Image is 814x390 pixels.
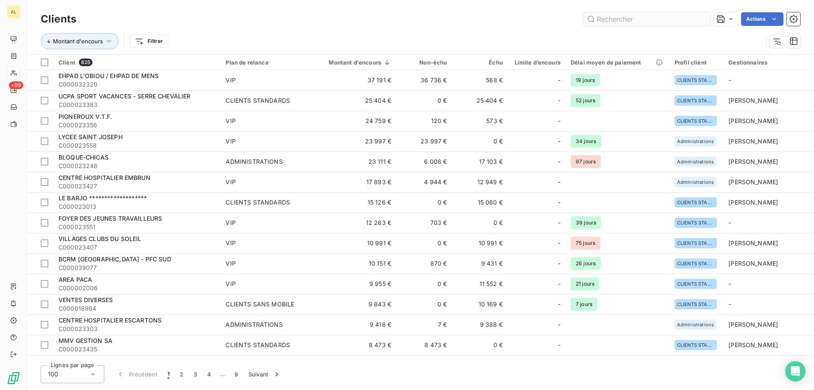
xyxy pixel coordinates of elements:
td: 0 € [396,90,452,111]
span: C000023383 [59,101,215,109]
td: 9 843 € [311,294,396,314]
span: C000023407 [59,243,215,252]
div: CLIENTS SANS MOBILE [226,300,294,309]
span: - [558,157,560,166]
button: 1 [162,365,175,383]
td: 15 126 € [311,192,396,213]
td: 37 191 € [311,70,396,90]
span: - [558,96,560,105]
span: Administrations [677,159,714,164]
td: 9 388 € [452,314,507,335]
span: 1 [167,370,170,379]
div: Échu [457,59,502,66]
span: 34 jours [571,135,601,148]
div: VIP [226,239,235,247]
span: [PERSON_NAME] [728,199,778,206]
button: Montant d'encours [41,33,119,49]
div: AL [7,5,20,19]
span: 7 jours [571,298,597,311]
td: 0 € [396,355,452,376]
span: 97 jours [571,155,601,168]
span: C000018984 [59,304,215,313]
td: 15 060 € [452,192,507,213]
div: ADMINISTRATIONS [226,157,282,166]
img: Logo LeanPay [7,371,20,385]
span: CLIENTS STANDARDS [677,118,714,123]
div: Gestionnaires [728,59,809,66]
span: C000023248 [59,162,215,170]
td: 0 € [452,335,507,355]
td: 24 759 € [311,111,396,131]
td: 8 473 € [396,335,452,355]
button: 4 [202,365,216,383]
td: 0 € [396,192,452,213]
span: C000039077 [59,264,215,272]
div: CLIENTS STANDARDS [226,96,290,105]
span: CLIENTS STANDARDS [677,78,714,83]
td: 8 473 € [311,335,396,355]
span: Administrations [677,322,714,327]
span: Administrations [677,139,714,144]
td: 10 169 € [452,294,507,314]
td: 10 991 € [452,233,507,253]
button: 9 [229,365,243,383]
span: PIGNEROUX V.T.F. [59,113,112,120]
button: Actions [741,12,783,26]
span: - [728,280,731,287]
span: C000023551 [59,223,215,231]
span: Montant d'encours [53,38,103,45]
td: 23 997 € [311,131,396,152]
span: +99 [9,81,23,89]
td: 23 111 € [311,152,396,172]
td: 703 € [396,213,452,233]
div: VIP [226,117,235,125]
span: - [558,320,560,329]
td: 0 € [396,274,452,294]
div: VIP [226,137,235,146]
span: VILLAGES CLUBS DU SOLEIL [59,235,142,242]
td: 9 431 € [452,253,507,274]
td: 10 991 € [311,233,396,253]
span: [PERSON_NAME] [728,178,778,185]
td: 9 418 € [311,314,396,335]
span: 52 jours [571,94,600,107]
td: 568 € [452,70,507,90]
span: LYCEE SAINT JOSEPH [59,133,123,140]
span: 75 jours [571,237,600,250]
td: 25 404 € [311,90,396,111]
td: 6 008 € [396,152,452,172]
span: BFA GROUPE [59,357,96,365]
div: CLIENTS STANDARDS [226,341,290,349]
span: UCPA SPORT VACANCES - SERRE CHEVALIER [59,93,191,100]
span: C000002006 [59,284,215,292]
span: BLOQUE-CHICAS [59,154,109,161]
td: 559 € [452,355,507,376]
td: 10 151 € [311,253,396,274]
span: - [558,239,560,247]
span: C000023558 [59,141,215,150]
td: 11 552 € [452,274,507,294]
span: AREA PACA [59,276,92,283]
span: 19 jours [571,74,600,87]
span: CENTRE HOSPITALIER ESCARTONS [59,317,162,324]
span: CLIENTS STANDARDS [677,241,714,246]
span: CLIENTS STANDARDS [677,342,714,348]
td: 25 404 € [452,90,507,111]
button: Suivant [243,365,286,383]
div: VIP [226,76,235,84]
div: Non-échu [401,59,447,66]
span: CLIENTS STANDARDS [677,281,714,286]
td: 17 103 € [452,152,507,172]
span: - [558,178,560,186]
span: [PERSON_NAME] [728,321,778,328]
span: [PERSON_NAME] [728,341,778,348]
td: 573 € [452,111,507,131]
button: 2 [175,365,188,383]
td: 23 997 € [396,131,452,152]
span: MMV GESTION SA [59,337,112,344]
span: - [558,137,560,146]
span: CLIENTS STANDARDS [677,302,714,307]
span: [PERSON_NAME] [728,260,778,267]
span: - [728,219,731,226]
span: C000023356 [59,121,215,129]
